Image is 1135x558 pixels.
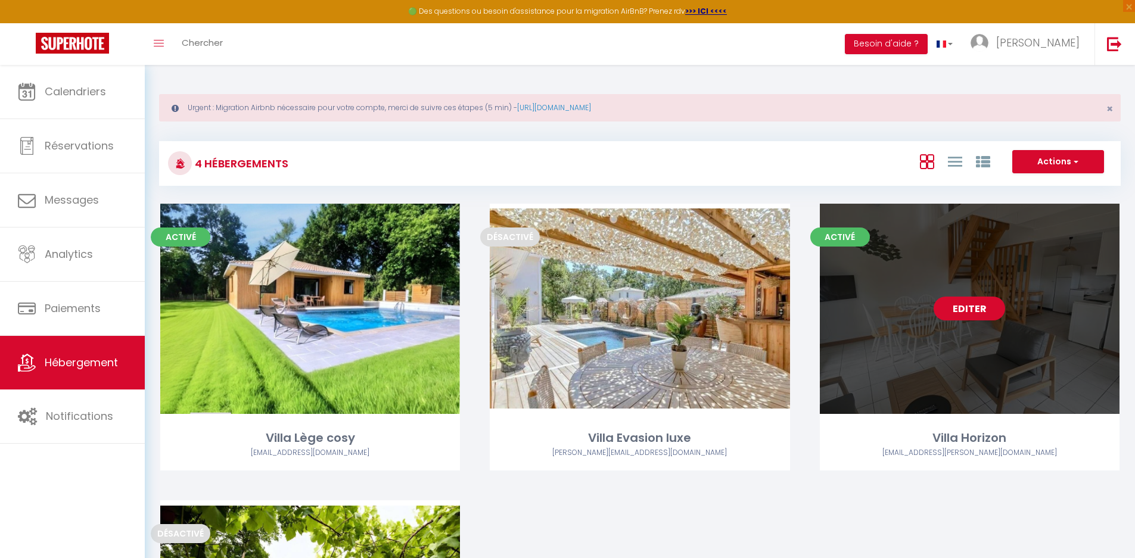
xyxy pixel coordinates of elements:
span: Hébergement [45,355,118,370]
span: Activé [151,227,210,247]
div: Villa Horizon [820,429,1120,447]
a: Vue en Liste [948,151,962,171]
div: Airbnb [490,447,789,459]
span: Chercher [182,36,223,49]
button: Actions [1012,150,1104,174]
img: logout [1107,36,1122,51]
span: Notifications [46,409,113,423]
span: Analytics [45,247,93,261]
span: [PERSON_NAME] [996,35,1080,50]
a: [URL][DOMAIN_NAME] [517,102,591,113]
div: Urgent : Migration Airbnb nécessaire pour votre compte, merci de suivre ces étapes (5 min) - [159,94,1121,121]
span: Réservations [45,138,114,153]
img: ... [971,34,988,52]
span: Paiements [45,301,101,316]
div: Villa Lège cosy [160,429,460,447]
a: Vue en Box [920,151,934,171]
span: Messages [45,192,99,207]
a: Chercher [173,23,232,65]
div: Airbnb [820,447,1120,459]
span: Activé [810,227,870,247]
button: Besoin d'aide ? [845,34,928,54]
a: >>> ICI <<<< [685,6,727,16]
span: × [1106,101,1113,116]
div: Villa Evasion luxe [490,429,789,447]
div: Airbnb [160,447,460,459]
a: Vue par Groupe [976,151,990,171]
span: Calendriers [45,84,106,99]
img: Super Booking [36,33,109,54]
button: Close [1106,104,1113,114]
span: Désactivé [151,524,210,543]
h3: 4 Hébergements [192,150,288,177]
a: ... [PERSON_NAME] [962,23,1094,65]
a: Editer [934,297,1005,320]
span: Désactivé [480,227,540,247]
